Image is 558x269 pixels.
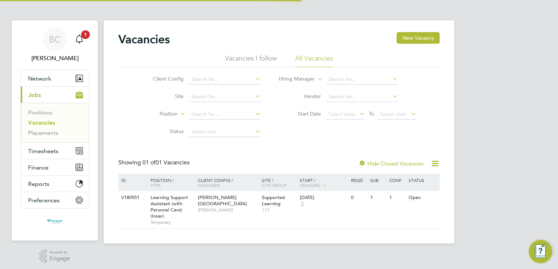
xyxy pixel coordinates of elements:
div: ID [119,174,145,186]
div: V180551 [119,191,145,204]
span: 117 [262,207,297,213]
span: Finance [28,164,49,171]
li: Vacancies I follow [225,54,277,67]
h2: Vacancies [118,32,170,47]
span: Jobs [28,91,41,98]
button: Engage Resource Center [529,240,552,263]
span: Engage [50,256,70,262]
span: Timesheets [28,148,58,155]
input: Search for... [326,74,398,85]
div: 1 [387,191,406,204]
div: 0 [349,191,368,204]
span: Select date [380,111,406,117]
a: Powered byEngage [39,249,70,263]
button: New Vacancy [397,32,440,44]
label: Vendor [279,93,321,100]
button: Network [21,70,89,86]
input: Search for... [189,74,261,85]
span: [PERSON_NAME] [198,207,258,213]
a: 1 [72,28,87,51]
span: Site Group [262,182,287,188]
button: Jobs [21,87,89,103]
span: Temporary [150,219,194,225]
span: Vendors [300,182,320,188]
a: Go to home page [20,216,89,227]
li: All Vacancies [295,54,333,67]
label: Hide Closed Vacancies [359,160,424,167]
div: [DATE] [300,195,347,201]
div: Status [407,174,439,186]
span: 01 Vacancies [142,159,190,166]
button: Reports [21,176,89,192]
a: BC[PERSON_NAME] [20,28,89,63]
span: Reports [28,180,49,187]
div: Reqd [349,174,368,186]
a: Positions [28,109,52,116]
div: Jobs [21,103,89,143]
img: tempestresourcing-logo-retina.png [46,216,63,227]
div: Start / [298,174,349,192]
span: Preferences [28,197,60,204]
span: [PERSON_NAME][GEOGRAPHIC_DATA] [198,194,247,207]
label: Site [142,93,184,100]
div: Site / [260,174,298,191]
input: Search for... [326,92,398,102]
label: Start Date [279,110,321,117]
span: Supported Learning [262,194,285,207]
span: 01 of [142,159,156,166]
span: Manager [198,182,219,188]
input: Search for... [189,92,261,102]
label: Status [142,128,184,134]
label: Client Config [142,75,184,82]
div: Conf [387,174,406,186]
button: Preferences [21,192,89,208]
span: Becky Crawley [20,54,89,63]
button: Timesheets [21,143,89,159]
nav: Main navigation [12,20,98,241]
div: Sub [368,174,387,186]
a: Placements [28,129,58,136]
span: Powered by [50,249,70,256]
span: Type [150,182,161,188]
div: Position / [145,174,196,191]
div: Client Config / [196,174,260,191]
span: Select date [329,111,355,117]
div: Open [407,191,439,204]
div: Showing [118,159,191,167]
label: Hiring Manager [273,75,315,83]
label: Position [135,110,177,118]
span: Network [28,75,51,82]
span: Learning Support Assistant (with Personal Care) (Inner) [150,194,188,219]
a: Vacancies [28,119,55,126]
span: 2 [300,201,305,207]
input: Select one [189,127,261,137]
span: 1 [81,30,90,39]
button: Finance [21,159,89,175]
div: 1 [368,191,387,204]
span: BC [49,35,61,44]
span: To [367,109,376,118]
input: Search for... [189,109,261,120]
